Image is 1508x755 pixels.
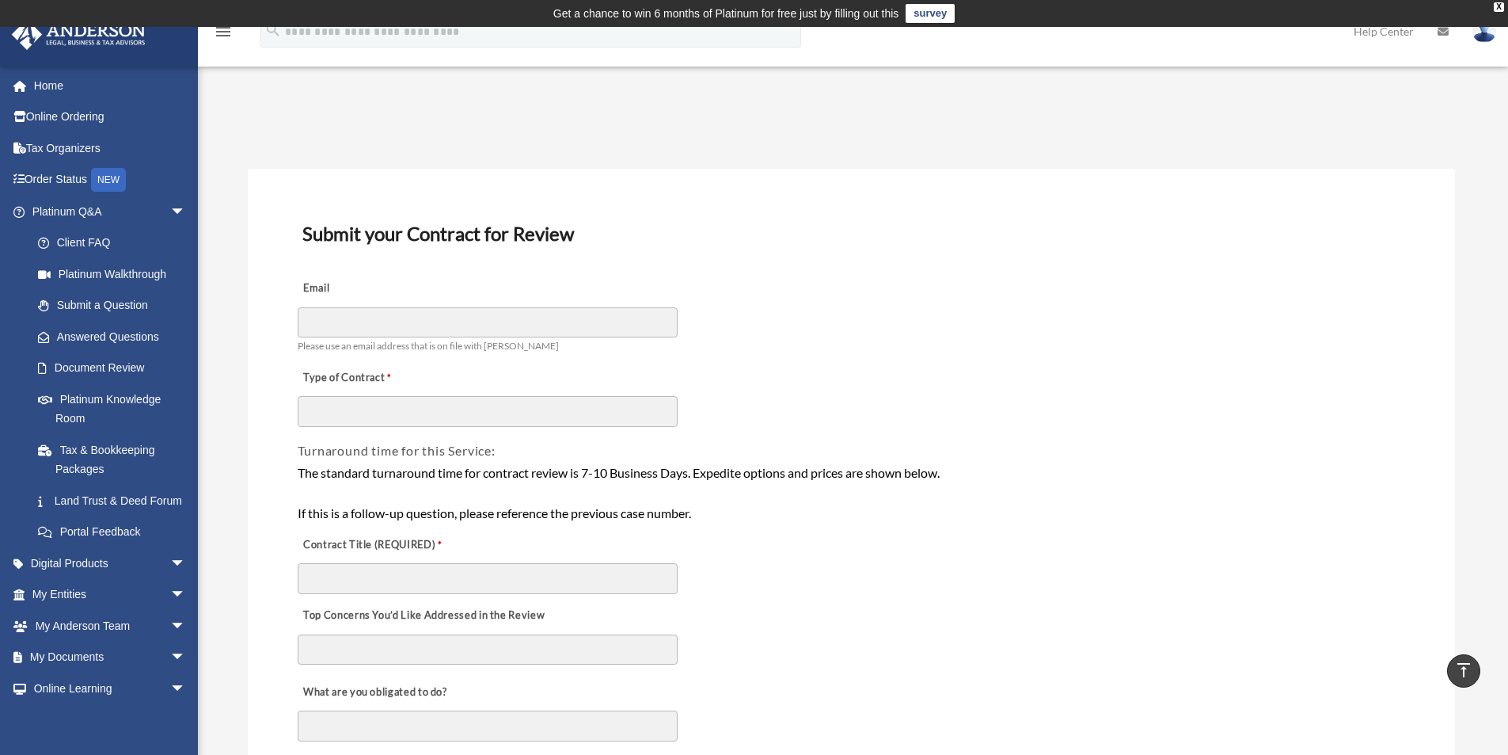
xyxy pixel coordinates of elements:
a: Online Learningarrow_drop_down [11,673,210,704]
i: search [264,21,282,39]
a: Document Review [22,353,202,384]
a: Digital Productsarrow_drop_down [11,547,210,579]
div: NEW [91,168,126,192]
span: arrow_drop_down [170,547,202,580]
span: arrow_drop_down [170,579,202,612]
span: arrow_drop_down [170,196,202,228]
label: Top Concerns You’d Like Addressed in the Review [298,604,549,627]
a: Home [11,70,210,101]
span: arrow_drop_down [170,673,202,705]
a: My Entitiesarrow_drop_down [11,579,210,611]
span: Please use an email address that is on file with [PERSON_NAME] [298,340,559,352]
label: Email [298,278,456,300]
i: vertical_align_top [1454,661,1473,680]
a: Land Trust & Deed Forum [22,485,210,517]
a: Answered Questions [22,321,210,353]
a: Platinum Knowledge Room [22,383,210,434]
span: Turnaround time for this Service: [298,443,496,458]
a: survey [906,4,955,23]
a: Platinum Q&Aarrow_drop_down [11,196,210,227]
a: Client FAQ [22,227,210,259]
a: Submit a Question [22,290,210,322]
a: menu [214,28,233,41]
span: arrow_drop_down [170,610,202,643]
a: My Anderson Teamarrow_drop_down [11,610,210,642]
label: Type of Contract [298,367,456,389]
img: User Pic [1472,20,1496,43]
div: Get a chance to win 6 months of Platinum for free just by filling out this [553,4,899,23]
div: The standard turnaround time for contract review is 7-10 Business Days. Expedite options and pric... [298,463,1405,524]
label: What are you obligated to do? [298,681,456,704]
a: Order StatusNEW [11,164,210,196]
a: Tax & Bookkeeping Packages [22,434,210,485]
img: Anderson Advisors Platinum Portal [7,19,150,50]
a: Portal Feedback [22,517,210,548]
a: Platinum Walkthrough [22,258,210,290]
a: My Documentsarrow_drop_down [11,642,210,673]
div: close [1494,2,1504,12]
a: Tax Organizers [11,132,210,164]
a: Online Ordering [11,101,210,133]
h3: Submit your Contract for Review [296,217,1407,250]
i: menu [214,22,233,41]
a: vertical_align_top [1447,654,1480,688]
span: arrow_drop_down [170,642,202,674]
label: Contract Title (REQUIRED) [298,534,456,556]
